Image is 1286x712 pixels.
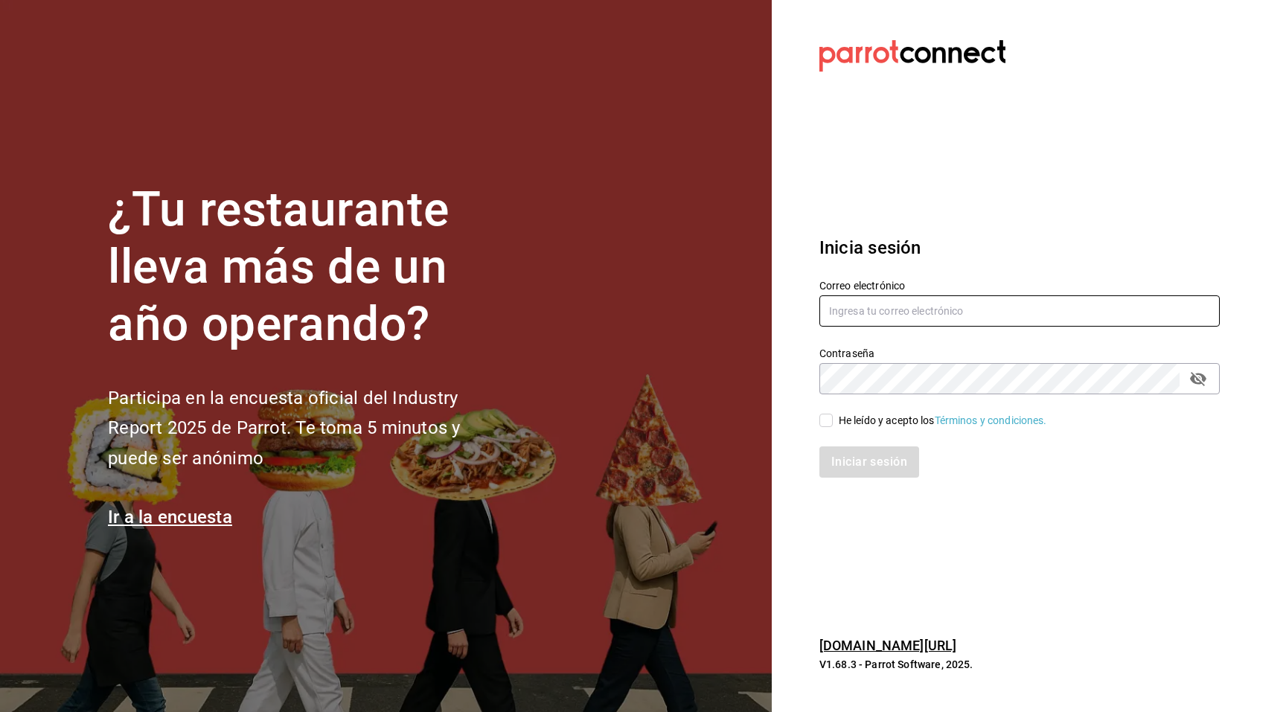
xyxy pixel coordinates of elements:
a: Ir a la encuesta [108,507,232,527]
button: passwordField [1186,366,1211,391]
p: V1.68.3 - Parrot Software, 2025. [819,657,1220,672]
label: Contraseña [819,348,1220,359]
div: He leído y acepto los [839,413,1047,429]
a: [DOMAIN_NAME][URL] [819,638,956,653]
h1: ¿Tu restaurante lleva más de un año operando? [108,182,510,353]
a: Términos y condiciones. [935,414,1047,426]
input: Ingresa tu correo electrónico [819,295,1220,327]
label: Correo electrónico [819,280,1220,291]
h3: Inicia sesión [819,234,1220,261]
h2: Participa en la encuesta oficial del Industry Report 2025 de Parrot. Te toma 5 minutos y puede se... [108,383,510,474]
